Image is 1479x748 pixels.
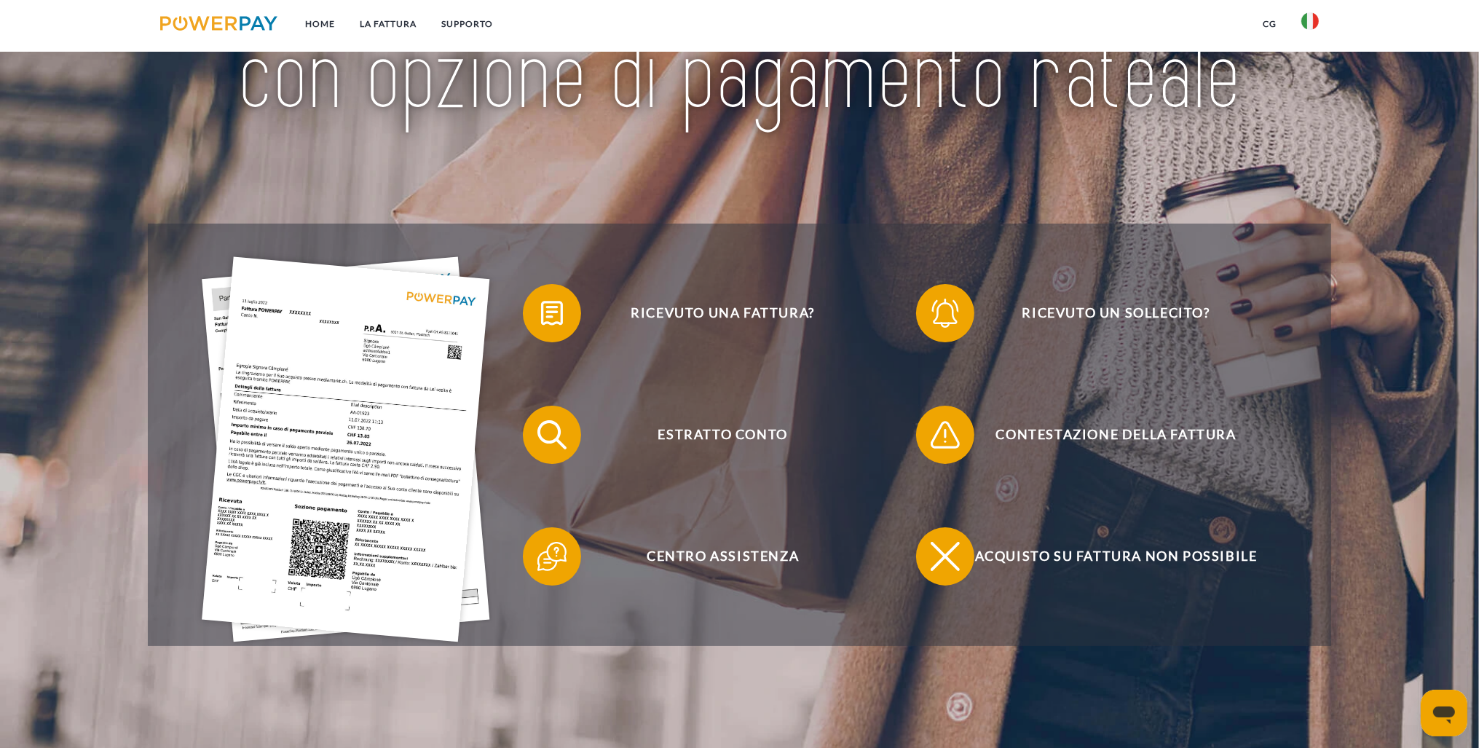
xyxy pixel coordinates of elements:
[347,11,429,37] a: LA FATTURA
[523,527,902,586] button: Centro assistenza
[937,284,1294,342] span: Ricevuto un sollecito?
[927,417,963,453] img: qb_warning.svg
[534,538,570,575] img: qb_help.svg
[293,11,347,37] a: Home
[523,284,902,342] button: Ricevuto una fattura?
[937,527,1294,586] span: Acquisto su fattura non possibile
[202,257,491,642] img: single_invoice_powerpay_it.jpg
[927,295,963,331] img: qb_bell.svg
[544,527,901,586] span: Centro assistenza
[916,527,1295,586] button: Acquisto su fattura non possibile
[927,538,963,575] img: qb_close.svg
[544,406,901,464] span: Estratto conto
[160,16,277,31] img: logo-powerpay.svg
[916,406,1295,464] button: Contestazione della fattura
[429,11,505,37] a: Supporto
[937,406,1294,464] span: Contestazione della fattura
[534,417,570,453] img: qb_search.svg
[1421,690,1467,736] iframe: Pulsante per aprire la finestra di messaggistica
[523,406,902,464] button: Estratto conto
[1301,12,1319,30] img: it
[916,284,1295,342] button: Ricevuto un sollecito?
[544,284,901,342] span: Ricevuto una fattura?
[1250,11,1289,37] a: CG
[534,295,570,331] img: qb_bill.svg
